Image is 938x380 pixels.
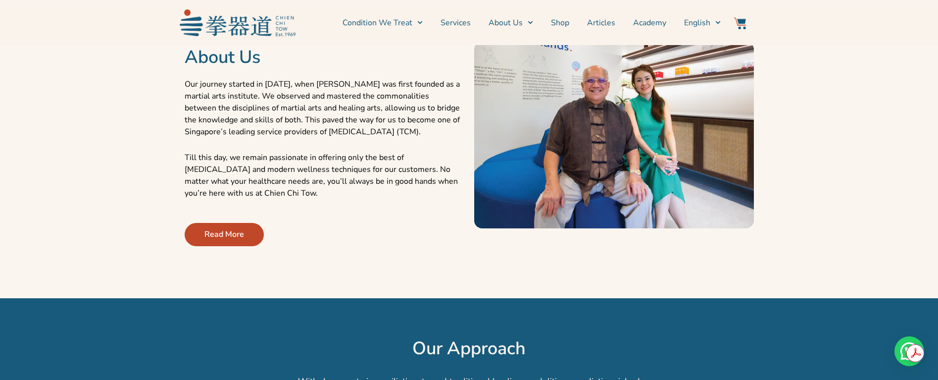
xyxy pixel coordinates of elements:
[185,223,264,246] a: Read More
[300,10,721,35] nav: Menu
[343,10,423,35] a: Condition We Treat
[185,47,464,68] h2: About Us
[441,10,471,35] a: Services
[684,17,710,29] span: English
[734,17,746,29] img: Website Icon-03
[684,10,721,35] a: Switch to English
[185,78,464,138] p: Our journey started in [DATE], when [PERSON_NAME] was first founded as a martial arts institute. ...
[185,152,464,199] p: Till this day, we remain passionate in offering only the best of [MEDICAL_DATA] and modern wellne...
[551,10,569,35] a: Shop
[633,10,666,35] a: Academy
[118,338,821,360] h2: Our Approach
[489,10,533,35] a: About Us
[894,336,924,366] div: Need help? WhatsApp contact
[204,228,244,240] span: Read More
[587,10,615,35] a: Articles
